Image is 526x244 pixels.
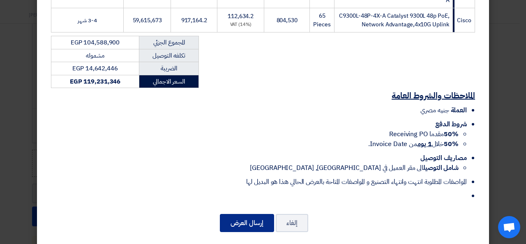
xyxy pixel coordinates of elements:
strong: EGP 119,231,346 [70,77,121,86]
td: المجموع الجزئي [139,36,199,49]
div: (14%) VAT [221,21,260,28]
span: 917,164.2 [181,16,207,25]
span: 59,615,673 [133,16,162,25]
u: 1 يوم [418,139,432,149]
span: جنيه مصري [420,105,449,115]
span: مقدما Receiving PO [389,129,459,139]
div: Open chat [498,216,520,238]
td: Cisco [453,8,475,33]
u: الملاحظات والشروط العامة [392,89,475,102]
strong: 50% [444,139,459,149]
li: المواصفات المطلوبة انتهت وانتهاء التصنيع و المواصفات المتاحة بالعرض الحالي هذا هو البديل لها [51,177,467,187]
span: 65 Pieces [313,12,330,29]
span: مصاريف التوصيل [420,153,467,163]
td: تكلفه التوصيل [139,49,199,62]
li: الى مقر العميل في [GEOGRAPHIC_DATA], [GEOGRAPHIC_DATA] [51,163,459,173]
td: الضريبة [139,62,199,75]
span: C9300L-48P-4X-A Catalyst 9300L 48p PoE, Network Advantage,4x10G Uplink [339,12,449,29]
span: 3-4 شهر [78,16,97,25]
button: إرسال العرض [220,214,274,232]
td: السعر الاجمالي [139,75,199,88]
strong: 50% [444,129,459,139]
span: شروط الدفع [435,119,467,129]
td: EGP 104,588,900 [51,36,139,49]
span: العملة [451,105,467,115]
button: إلغاء [276,214,308,232]
span: 804,530 [277,16,298,25]
span: EGP 14,642,446 [72,64,118,73]
span: مشموله [86,51,104,60]
span: 112,634.2 [228,12,254,21]
strong: شامل التوصيل [423,163,459,173]
span: خلال من Invoice Date. [368,139,459,149]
